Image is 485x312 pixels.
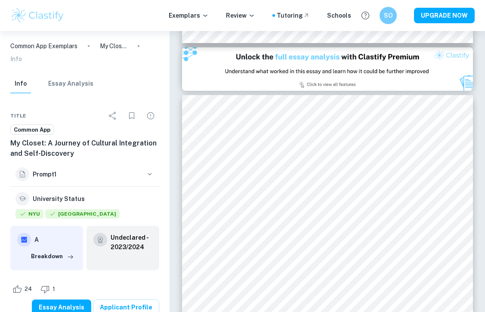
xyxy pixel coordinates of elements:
img: Clastify logo [10,7,65,24]
button: Help and Feedback [358,8,373,23]
h6: SO [383,11,393,20]
p: Review [226,11,255,20]
div: Accepted: New York University [15,209,43,221]
button: Essay Analysis [48,74,93,93]
div: Share [104,107,121,124]
div: Accepted: Boston University [45,209,120,221]
div: Dislike [38,282,60,296]
div: Report issue [142,107,159,124]
span: Common App [11,126,53,134]
h6: University Status [33,194,85,204]
div: Like [10,282,37,296]
button: Info [10,74,31,93]
div: Bookmark [123,107,140,124]
h6: My Closet: A Journey of Cultural Integration and Self-Discovery [10,138,159,159]
a: Common App [10,124,54,135]
span: 24 [20,285,37,293]
button: Breakdown [29,250,76,263]
img: Ad [182,47,473,91]
h6: A [34,235,76,244]
span: Title [10,112,26,120]
p: Info [10,54,22,64]
p: My Closet: A Journey of Cultural Integration and Self-Discovery [100,41,127,51]
span: 1 [48,285,60,293]
button: Prompt1 [10,162,159,186]
a: Common App Exemplars [10,41,77,51]
a: Schools [327,11,351,20]
a: Undeclared - 2023/2024 [111,233,152,252]
button: UPGRADE NOW [414,8,475,23]
button: SO [380,7,397,24]
a: Tutoring [277,11,310,20]
p: Exemplars [169,11,209,20]
span: NYU [15,209,43,219]
span: [GEOGRAPHIC_DATA] [45,209,120,219]
h6: Prompt 1 [33,170,142,179]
